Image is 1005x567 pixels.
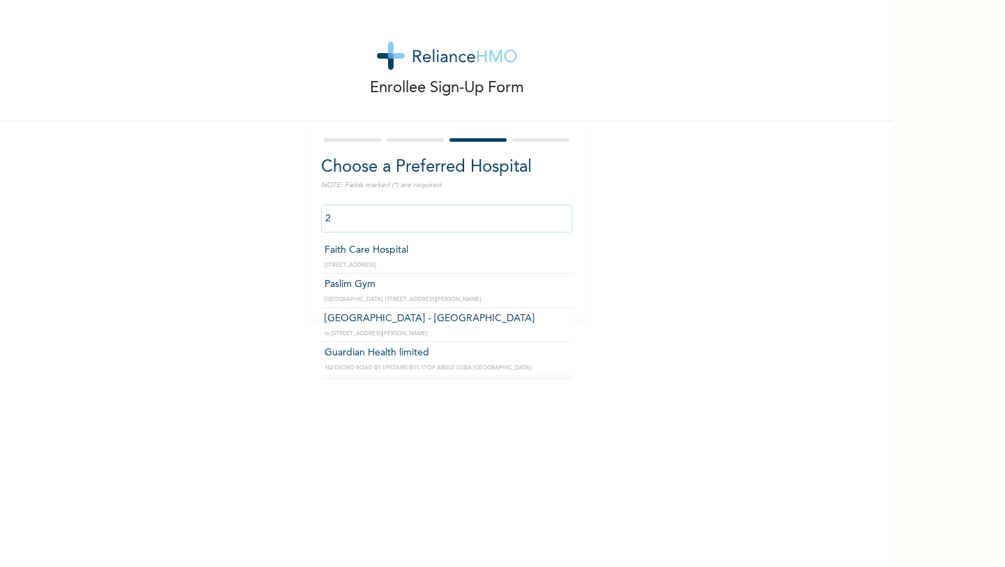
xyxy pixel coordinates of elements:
[325,295,569,304] p: [GEOGRAPHIC_DATA], [STREET_ADDRESS][PERSON_NAME]
[325,364,569,372] p: 182 EKORO ROAD BY UPSTAIRS BUS STOP ABULE EGBA [GEOGRAPHIC_DATA]
[325,346,569,360] p: Guardian Health limited
[325,330,569,338] p: to [STREET_ADDRESS][PERSON_NAME]
[370,77,524,100] p: Enrollee Sign-Up Form
[325,311,569,326] p: [GEOGRAPHIC_DATA] - [GEOGRAPHIC_DATA]
[321,155,572,180] h2: Choose a Preferred Hospital
[325,277,569,292] p: Paslim Gym
[321,205,572,233] input: Search by name, address or governorate
[377,42,517,70] img: logo
[321,180,572,191] p: NOTE: Fields marked (*) are required
[325,243,569,258] p: Faith Care Hospital
[325,261,569,270] p: [STREET_ADDRESS].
